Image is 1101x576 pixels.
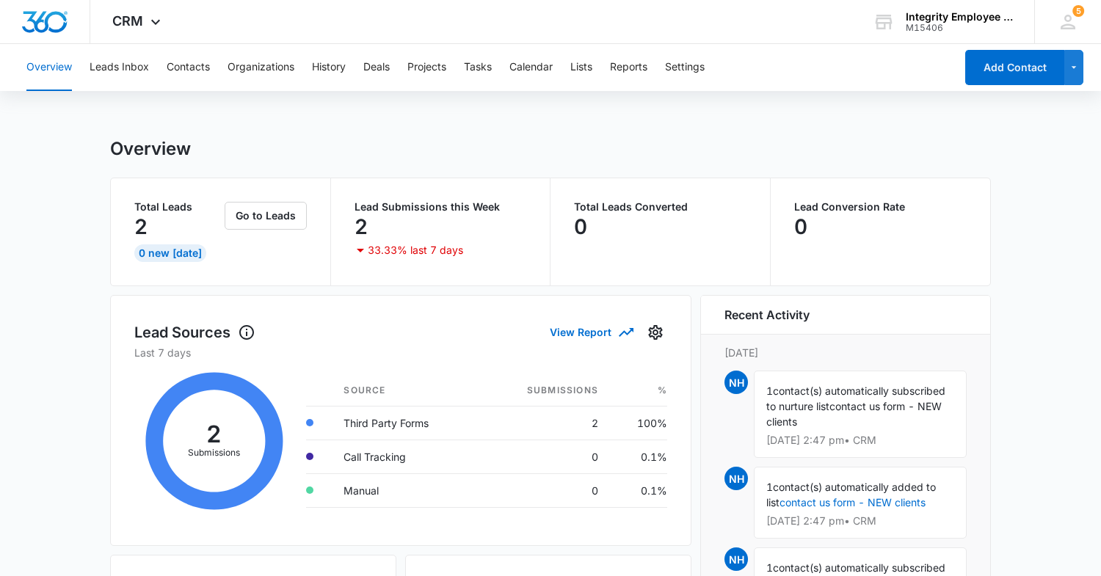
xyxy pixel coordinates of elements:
[407,44,446,91] button: Projects
[610,44,647,91] button: Reports
[610,375,667,407] th: %
[481,440,611,473] td: 0
[134,321,255,343] h1: Lead Sources
[610,440,667,473] td: 0.1%
[766,384,773,397] span: 1
[1072,5,1084,17] span: 5
[509,44,553,91] button: Calendar
[724,547,748,571] span: NH
[766,400,942,428] span: contact us form - NEW clients
[644,321,667,344] button: Settings
[464,44,492,91] button: Tasks
[134,202,222,212] p: Total Leads
[312,44,346,91] button: History
[724,371,748,394] span: NH
[355,215,368,238] p: 2
[26,44,72,91] button: Overview
[610,473,667,507] td: 0.1%
[332,375,480,407] th: Source
[766,435,954,445] p: [DATE] 2:47 pm • CRM
[332,473,480,507] td: Manual
[225,209,307,222] a: Go to Leads
[112,13,143,29] span: CRM
[134,215,148,238] p: 2
[167,44,210,91] button: Contacts
[665,44,705,91] button: Settings
[574,202,746,212] p: Total Leads Converted
[1072,5,1084,17] div: notifications count
[332,406,480,440] td: Third Party Forms
[481,375,611,407] th: Submissions
[481,406,611,440] td: 2
[766,384,945,412] span: contact(s) automatically subscribed to nurture list
[965,50,1064,85] button: Add Contact
[906,23,1013,33] div: account id
[363,44,390,91] button: Deals
[766,481,773,493] span: 1
[794,215,807,238] p: 0
[332,440,480,473] td: Call Tracking
[368,245,463,255] p: 33.33% last 7 days
[570,44,592,91] button: Lists
[110,138,191,160] h1: Overview
[766,481,936,508] span: contact(s) automatically added to list
[355,202,527,212] p: Lead Submissions this Week
[906,11,1013,23] div: account name
[766,561,773,574] span: 1
[90,44,149,91] button: Leads Inbox
[610,406,667,440] td: 100%
[228,44,294,91] button: Organizations
[766,516,954,526] p: [DATE] 2:47 pm • CRM
[724,467,748,490] span: NH
[724,306,810,324] h6: Recent Activity
[550,319,632,345] button: View Report
[780,496,926,508] a: contact us form - NEW clients
[724,345,967,360] p: [DATE]
[481,473,611,507] td: 0
[574,215,587,238] p: 0
[225,202,307,230] button: Go to Leads
[134,345,667,360] p: Last 7 days
[794,202,967,212] p: Lead Conversion Rate
[134,244,206,262] div: 0 New [DATE]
